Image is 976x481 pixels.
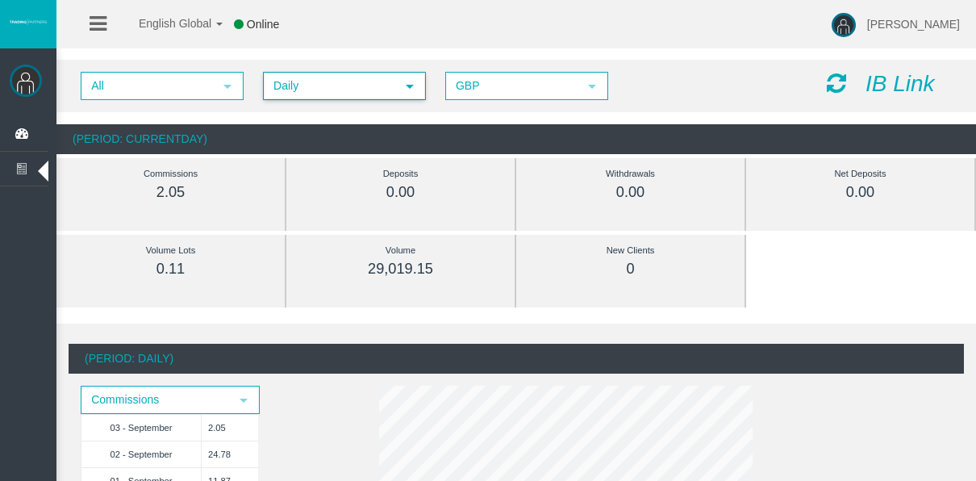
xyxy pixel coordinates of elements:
[82,73,213,98] span: All
[323,183,478,202] div: 0.00
[237,394,250,407] span: select
[832,13,856,37] img: user-image
[93,260,248,278] div: 0.11
[553,183,708,202] div: 0.00
[447,73,578,98] span: GBP
[202,414,258,441] td: 2.05
[56,124,976,154] div: (Period: CurrentDay)
[93,165,248,183] div: Commissions
[69,344,964,374] div: (Period: Daily)
[323,260,478,278] div: 29,019.15
[247,18,279,31] span: Online
[8,19,48,25] img: logo.svg
[865,71,935,96] i: IB Link
[81,441,202,467] td: 02 - September
[553,260,708,278] div: 0
[553,165,708,183] div: Withdrawals
[265,73,395,98] span: Daily
[867,18,960,31] span: [PERSON_NAME]
[221,80,234,93] span: select
[782,183,938,202] div: 0.00
[323,241,478,260] div: Volume
[93,241,248,260] div: Volume Lots
[81,414,202,441] td: 03 - September
[827,72,846,94] i: Reload Dashboard
[323,165,478,183] div: Deposits
[82,387,229,412] span: Commissions
[93,183,248,202] div: 2.05
[782,165,938,183] div: Net Deposits
[553,241,708,260] div: New Clients
[202,441,258,467] td: 24.78
[403,80,416,93] span: select
[586,80,599,93] span: select
[118,17,211,30] span: English Global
